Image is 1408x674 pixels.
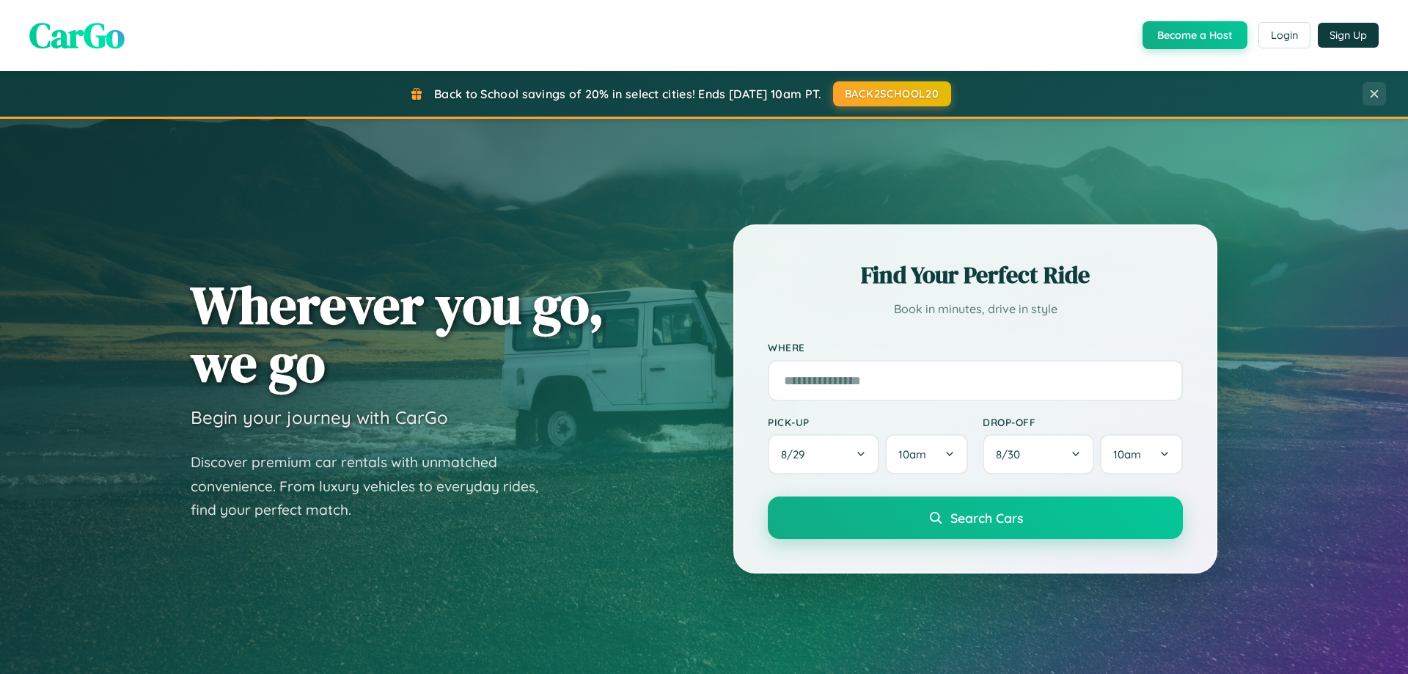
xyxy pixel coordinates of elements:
label: Where [768,342,1183,354]
p: Book in minutes, drive in style [768,298,1183,320]
button: 8/29 [768,434,879,475]
button: BACK2SCHOOL20 [833,81,951,106]
button: Sign Up [1318,23,1379,48]
span: 8 / 30 [996,447,1027,461]
button: 10am [885,434,968,475]
button: Search Cars [768,497,1183,539]
h3: Begin your journey with CarGo [191,406,448,428]
button: 8/30 [983,434,1094,475]
span: 10am [1113,447,1141,461]
span: Search Cars [950,510,1023,526]
h1: Wherever you go, we go [191,276,604,392]
h2: Find Your Perfect Ride [768,259,1183,291]
button: Become a Host [1143,21,1247,49]
button: 10am [1100,434,1183,475]
label: Pick-up [768,416,968,428]
span: Back to School savings of 20% in select cities! Ends [DATE] 10am PT. [434,87,821,101]
span: 8 / 29 [781,447,812,461]
label: Drop-off [983,416,1183,428]
button: Login [1258,22,1310,48]
p: Discover premium car rentals with unmatched convenience. From luxury vehicles to everyday rides, ... [191,450,557,522]
span: 10am [898,447,926,461]
span: CarGo [29,11,125,59]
